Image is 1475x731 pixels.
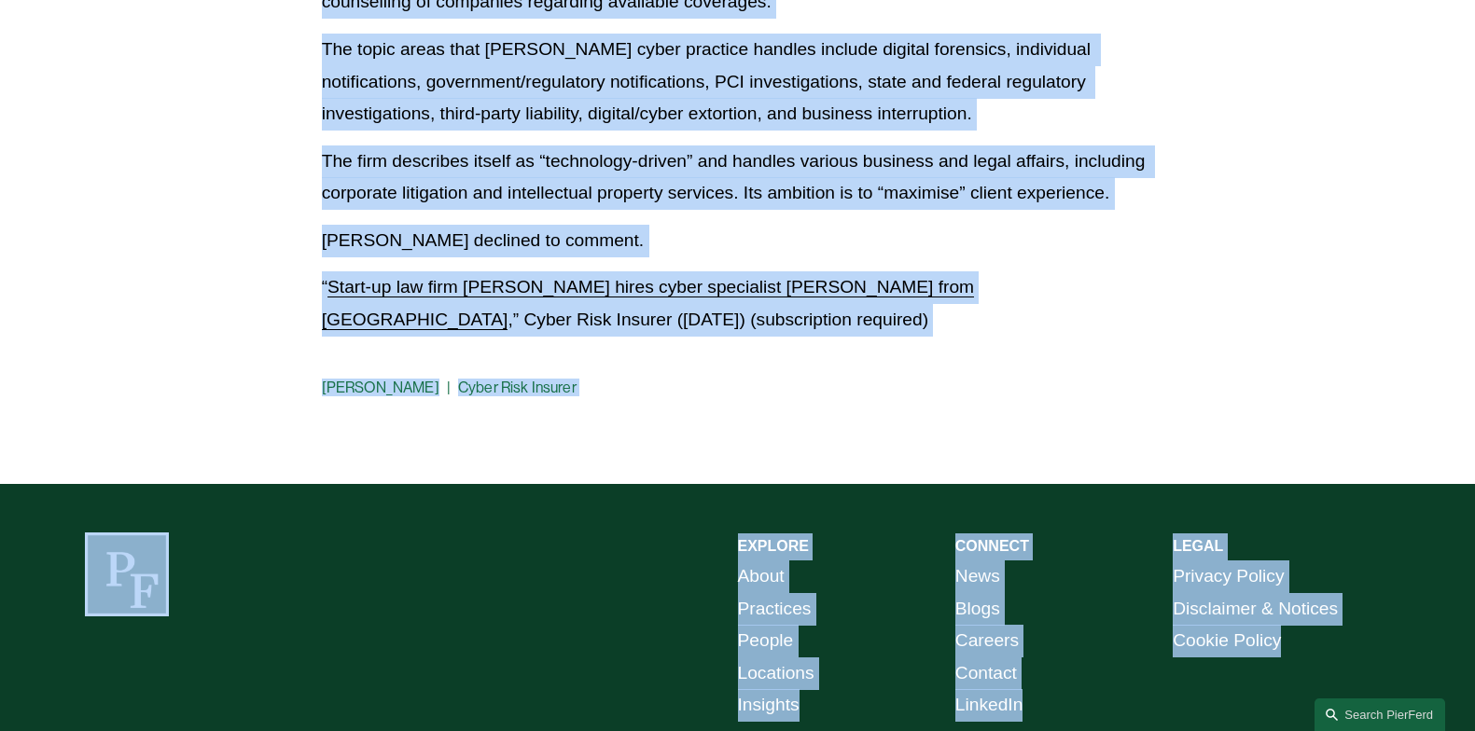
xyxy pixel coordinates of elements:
[1315,698,1445,731] a: Search this site
[738,593,812,626] a: Practices
[1173,625,1281,657] a: Cookie Policy
[322,145,1154,210] p: The firm describes itself as “technology-driven” and handles various business and legal affairs, ...
[955,593,1000,626] a: Blogs
[738,560,785,593] a: About
[738,625,794,657] a: People
[738,689,800,722] a: Insights
[322,34,1154,131] p: The topic areas that [PERSON_NAME] cyber practice handles include digital forensics, individual n...
[738,538,809,554] strong: EXPLORE
[1173,593,1338,626] a: Disclaimer & Notices
[322,277,974,329] a: Start-up law firm [PERSON_NAME] hires cyber specialist [PERSON_NAME] from [GEOGRAPHIC_DATA]
[322,225,1154,257] p: [PERSON_NAME] declined to comment.
[458,379,577,396] a: Cyber Risk Insurer
[955,657,1017,690] a: Contact
[955,538,1029,554] strong: CONNECT
[955,625,1019,657] a: Careers
[955,689,1023,722] a: LinkedIn
[1173,538,1223,554] strong: LEGAL
[322,271,1154,336] p: “ ,” Cyber Risk Insurer ([DATE]) (subscription required)
[1173,560,1284,593] a: Privacy Policy
[955,560,1000,593] a: News
[322,379,439,396] a: [PERSON_NAME]
[738,657,814,690] a: Locations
